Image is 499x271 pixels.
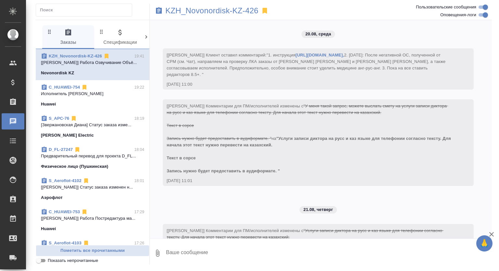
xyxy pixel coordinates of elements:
[41,163,108,170] p: Физическое лицо (Пушкинская)
[49,85,80,90] a: C_HUAWEI-754
[41,132,94,139] p: [PERSON_NAME] Electric
[36,111,149,142] div: S_APC-7618:19[Звержановская Диана] Статус заказа изме...[PERSON_NAME] Electric
[134,53,144,59] p: 19:41
[134,178,144,184] p: 18:01
[81,209,88,215] svg: Отписаться
[98,29,105,35] svg: Зажми и перетащи, чтобы поменять порядок вкладок
[83,178,89,184] svg: Отписаться
[167,81,451,88] div: [DATE] 11:00
[440,12,476,18] span: Оповещения-логи
[167,104,448,141] span: "У меня такой запрос, можете выслать смету на услуги записи диктора на русс и каз языке для телеф...
[167,136,452,173] span: "Услуги записи диктора на русс и каз языке для телефонии согласно тексту. Для начала этот текст н...
[134,115,144,122] p: 18:19
[46,29,90,46] span: Заказы
[41,101,56,107] p: Huawei
[49,240,82,245] a: S_Aeroflot-4103
[36,142,149,174] div: D_FL-2724718:04Предварительный перевод для проекта D_FL...Физическое лицо (Пушкинская)
[167,53,447,77] span: [[PERSON_NAME]] Клиент оставил комментарий:
[134,146,144,153] p: 18:04
[41,153,144,159] p: Предварительный перевод для проекта D_FL...
[416,4,476,10] span: Пользовательские сообщения
[303,206,333,213] p: 21.08, четверг
[46,29,53,35] svg: Зажми и перетащи, чтобы поменять порядок вкладок
[36,49,149,80] div: KZH_Novonordisk-KZ-42619:41[[PERSON_NAME]] Работа Озвучивание Объё...Novonordisk KZ
[40,6,132,15] input: Поиск
[36,245,149,256] button: Пометить все прочитанными
[41,194,63,201] p: Аэрофлот
[41,122,144,128] p: [Звержановская Диана] Статус заказа изме...
[49,178,82,183] a: S_Aeroflot-4102
[41,91,144,97] p: Исполнитель [PERSON_NAME]
[41,59,144,66] p: [[PERSON_NAME]] Работа Озвучивание Объё...
[134,84,144,91] p: 19:22
[41,184,144,191] p: [[PERSON_NAME]] Статус заказа изменен н...
[49,209,80,214] a: C_HUAWEI-753
[49,116,69,121] a: S_APC-76
[167,104,452,173] span: [[PERSON_NAME]] Комментарии для ПМ/исполнителей изменены с на
[49,54,102,58] a: KZH_Novonordisk-KZ-426
[41,215,144,222] p: [[PERSON_NAME]] Работа Постредактура ма...
[479,237,490,250] span: 🙏
[134,209,144,215] p: 17:29
[48,257,98,264] span: Показать непрочитанные
[70,115,77,122] svg: Отписаться
[167,178,451,184] div: [DATE] 11:01
[476,235,493,252] button: 🙏
[41,70,74,76] p: Novonordisk KZ
[49,147,73,152] a: D_FL-27247
[39,247,146,254] span: Пометить все прочитанными
[167,228,443,265] span: "Услуги записи диктора на русс и каз языке для телефонии согласно тексту. Для начала этот текст н...
[296,53,344,57] a: [URL][DOMAIN_NAME],
[167,53,447,77] span: "1. инструкция 2. [DATE]: После негативной ОС, полученной от СРМ (см. Чат), направляем на проверк...
[98,29,142,46] span: Спецификации
[305,31,331,37] p: 20.08, среда
[134,240,144,246] p: 17:26
[81,84,88,91] svg: Отписаться
[41,226,56,232] p: Huawei
[36,174,149,205] div: S_Aeroflot-410218:01[[PERSON_NAME]] Статус заказа изменен н...Аэрофлот
[36,80,149,111] div: C_HUAWEI-75419:22Исполнитель [PERSON_NAME]Huawei
[36,205,149,236] div: C_HUAWEI-75317:29[[PERSON_NAME]] Работа Постредактура ма...Huawei
[165,7,258,14] a: KZH_Novonordisk-KZ-426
